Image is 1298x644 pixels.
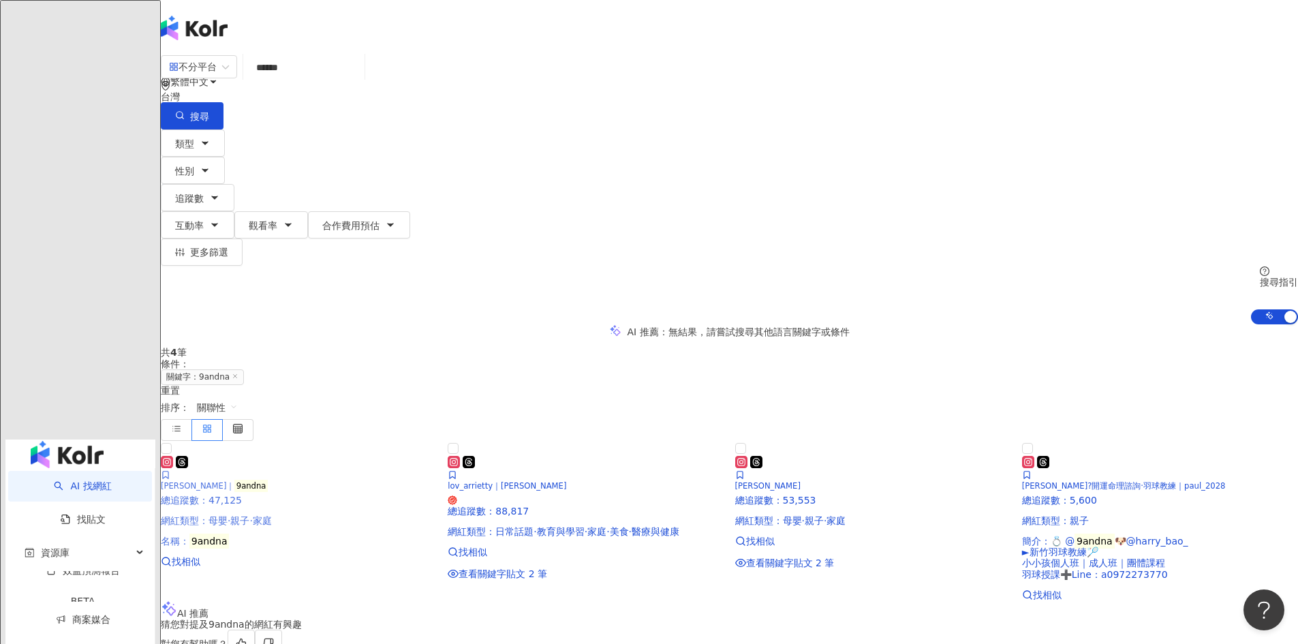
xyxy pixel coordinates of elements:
span: · [606,526,609,537]
span: · [629,526,632,537]
span: 找相似 [746,536,775,547]
div: 共 筆 [161,347,1298,358]
span: environment [161,81,170,91]
p: 總追蹤數 ： 88,817 [448,506,724,517]
span: 關鍵字：9andna [161,369,244,385]
button: 性別 [161,157,225,184]
span: 💍 @ [1051,536,1075,547]
span: 搜尋 [190,111,209,122]
span: 醫療與健康 [632,526,679,537]
div: 搜尋指引 [1260,277,1298,288]
a: 找相似 [161,556,437,567]
mark: 9andna [189,534,229,549]
span: 母嬰 [783,515,802,526]
a: 查看關鍵字貼文 2 筆 [735,557,1011,568]
span: 查看關鍵字貼文 2 筆 [459,568,547,579]
span: 親子 [230,515,249,526]
span: 日常話題 [495,526,534,537]
span: 互動率 [175,220,204,231]
span: 無結果，請嘗試搜尋其他語言關鍵字或條件 [668,326,850,337]
span: 關聯性 [197,397,238,418]
span: 親子 [1070,515,1089,526]
span: 美食 [610,526,629,537]
div: AI 推薦 ： [627,326,849,337]
button: 搜尋 [161,102,223,129]
span: 家庭 [253,515,272,526]
button: 觀看率 [234,211,308,239]
button: 類型 [161,129,225,157]
a: KOL Avatar[PERSON_NAME]?開運命理諮詢·羽球教練｜paul_2028總追蹤數：5,600網紅類型：親子簡介：💍 @9andna🐶@harry_bao_ ►新竹羽球教練🏸 小... [1022,441,1298,600]
span: [PERSON_NAME] [735,481,801,491]
p: 網紅類型 ： [735,515,1011,526]
span: 4 [170,347,177,358]
iframe: Help Scout Beacon - Open [1243,589,1284,630]
a: 找相似 [1022,589,1298,600]
span: 找相似 [459,547,487,557]
span: question-circle [1260,266,1269,276]
div: 名稱 ： [161,536,437,547]
span: [PERSON_NAME]?開運命理諮詢·羽球教練｜paul_2028 [1022,481,1226,491]
span: AI 推薦 [177,608,208,619]
div: 排序： [161,396,1298,419]
p: 總追蹤數 ： 47,125 [161,495,437,506]
span: 條件 ： [161,358,189,369]
span: 教育與學習 [537,526,585,537]
a: KOL Avatar[PERSON_NAME]｜9andna總追蹤數：47,125網紅類型：母嬰·親子·家庭名稱：9andna找相似 [161,441,437,568]
span: 性別 [175,166,194,177]
span: lov_arrietty｜[PERSON_NAME] [448,481,566,491]
button: 追蹤數 [161,184,234,211]
span: 找相似 [1033,589,1062,600]
span: 家庭 [587,526,606,537]
a: 找貼文 [61,514,106,525]
span: 追蹤數 [175,193,204,204]
span: 觀看率 [249,220,277,231]
a: 效益預測報告BETA [25,565,141,617]
img: logo [31,441,104,468]
span: · [534,526,536,537]
a: 找相似 [735,536,1011,547]
p: 總追蹤數 ： 5,600 [1022,495,1298,506]
div: 重置 [161,385,1298,396]
img: logo [161,16,228,40]
span: 親子 [805,515,824,526]
span: 類型 [175,138,194,149]
span: · [824,515,826,526]
span: 找相似 [172,556,200,567]
span: 母嬰 [208,515,228,526]
span: 更多篩選 [190,247,228,258]
mark: 9andna [234,480,267,493]
div: 不分平台 [169,56,217,78]
span: 資源庫 [41,538,69,568]
button: 互動率 [161,211,234,239]
p: 網紅類型 ： [448,526,724,537]
p: 網紅類型 ： [161,515,437,526]
span: 猜您對提及9andna的網紅有興趣 [161,619,302,630]
mark: 9andna [1075,534,1114,549]
span: [PERSON_NAME]｜ [161,481,234,491]
span: · [802,515,805,526]
a: 查看關鍵字貼文 2 筆 [448,568,724,579]
span: 家庭 [826,515,846,526]
span: 合作費用預估 [322,220,380,231]
button: 更多篩選 [161,239,243,266]
span: 查看關鍵字貼文 2 筆 [746,557,835,568]
span: · [228,515,230,526]
div: 簡介 ： [1022,536,1298,579]
p: 網紅類型 ： [1022,515,1298,526]
a: searchAI 找網紅 [54,480,111,491]
p: 總追蹤數 ： 53,553 [735,495,1011,506]
span: 🐶@harry_bao_ ►新竹羽球教練🏸 小小孩個人班｜成人班｜團體課程 羽球授課➕Line：a0972273770 [1022,536,1188,579]
a: KOL Avatarlov_arrietty｜[PERSON_NAME]總追蹤數：88,817網紅類型：日常話題·教育與學習·家庭·美食·醫療與健康找相似查看關鍵字貼文 2 筆 [448,441,724,580]
span: · [249,515,252,526]
span: · [585,526,587,537]
a: KOL Avatar[PERSON_NAME]總追蹤數：53,553網紅類型：母嬰·親子·家庭找相似查看關鍵字貼文 2 筆 [735,441,1011,569]
a: 商案媒合 [56,614,110,625]
button: 合作費用預估 [308,211,410,239]
div: 台灣 [161,91,1298,102]
a: 找相似 [448,547,724,557]
span: appstore [169,62,179,72]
